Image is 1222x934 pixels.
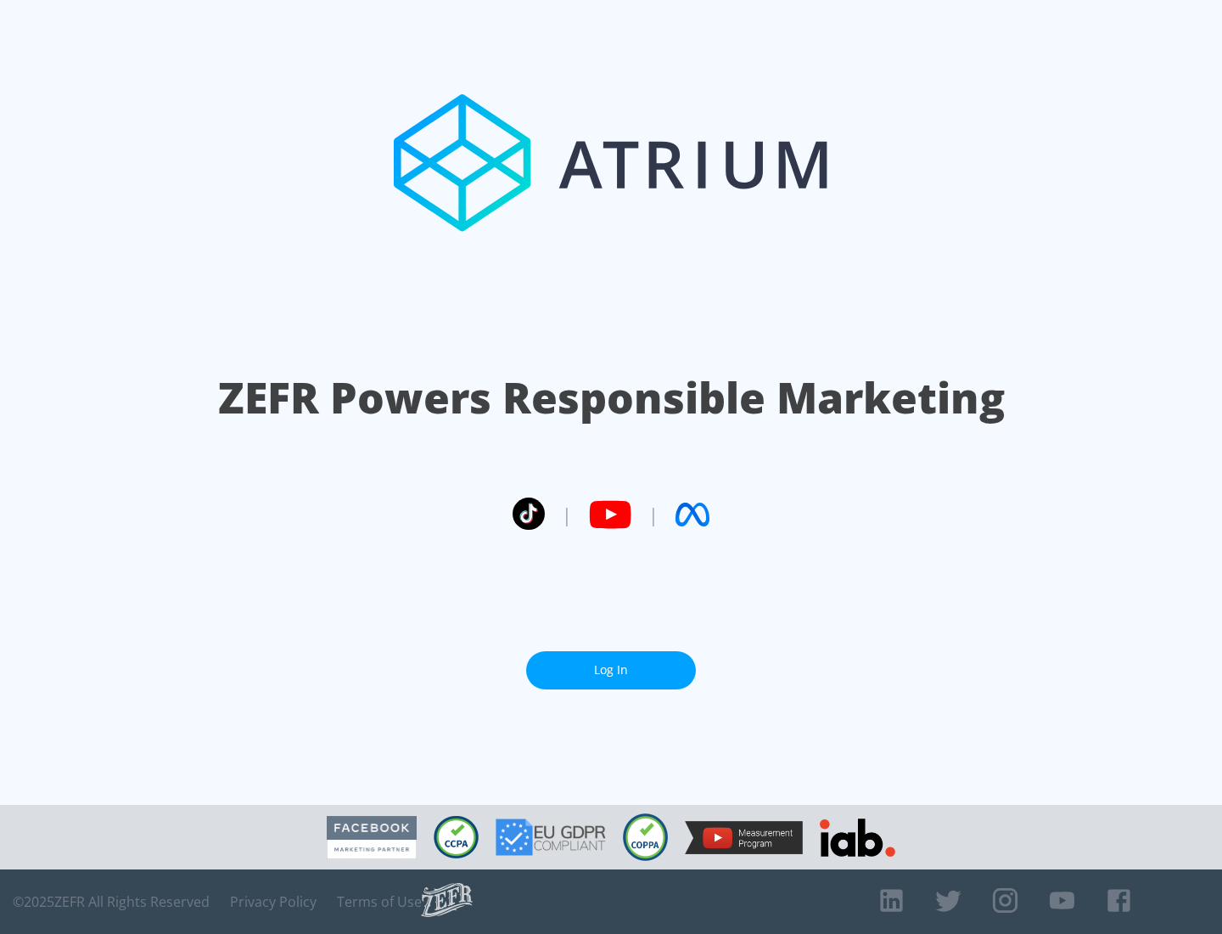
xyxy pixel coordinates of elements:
a: Log In [526,651,696,689]
span: | [648,502,659,527]
img: COPPA Compliant [623,813,668,861]
span: © 2025 ZEFR All Rights Reserved [13,893,210,910]
a: Privacy Policy [230,893,317,910]
a: Terms of Use [337,893,422,910]
img: GDPR Compliant [496,819,606,856]
img: IAB [820,819,895,857]
h1: ZEFR Powers Responsible Marketing [218,369,1005,427]
img: Facebook Marketing Partner [327,816,417,859]
img: YouTube Measurement Program [685,821,803,854]
span: | [562,502,572,527]
img: CCPA Compliant [434,816,479,858]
